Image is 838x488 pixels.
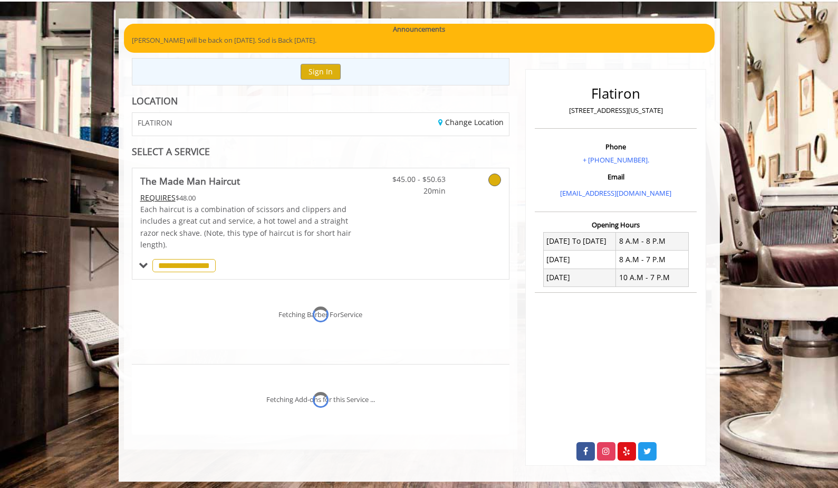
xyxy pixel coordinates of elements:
span: This service needs some Advance to be paid before we block your appointment [140,193,176,203]
div: Fetching Barber ForService [278,309,362,320]
h2: Flatiron [537,86,694,101]
td: 8 A.M - 7 P.M [616,251,689,269]
a: + [PHONE_NUMBER]. [583,155,649,165]
h3: Email [537,173,694,180]
b: The Made Man Haircut [140,174,240,188]
div: Fetching Add-ons for this Service ... [266,394,375,405]
p: [PERSON_NAME] will be back on [DATE]. Sod is Back [DATE]. [132,35,707,46]
td: [DATE] To [DATE] [543,232,616,250]
p: [STREET_ADDRESS][US_STATE] [537,105,694,116]
h3: Opening Hours [535,221,697,228]
div: $48.00 [140,192,352,204]
span: Each haircut is a combination of scissors and clippers and includes a great cut and service, a ho... [140,204,351,250]
h3: Phone [537,143,694,150]
span: 20min [383,185,446,197]
a: Change Location [438,117,504,127]
a: [EMAIL_ADDRESS][DOMAIN_NAME] [560,188,671,198]
td: [DATE] [543,251,616,269]
button: Sign In [301,64,341,79]
b: Announcements [393,24,445,35]
span: $45.00 - $50.63 [383,174,446,185]
div: SELECT A SERVICE [132,147,510,157]
td: [DATE] [543,269,616,286]
td: 10 A.M - 7 P.M [616,269,689,286]
span: FLATIRON [138,119,172,127]
b: LOCATION [132,94,178,107]
td: 8 A.M - 8 P.M [616,232,689,250]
